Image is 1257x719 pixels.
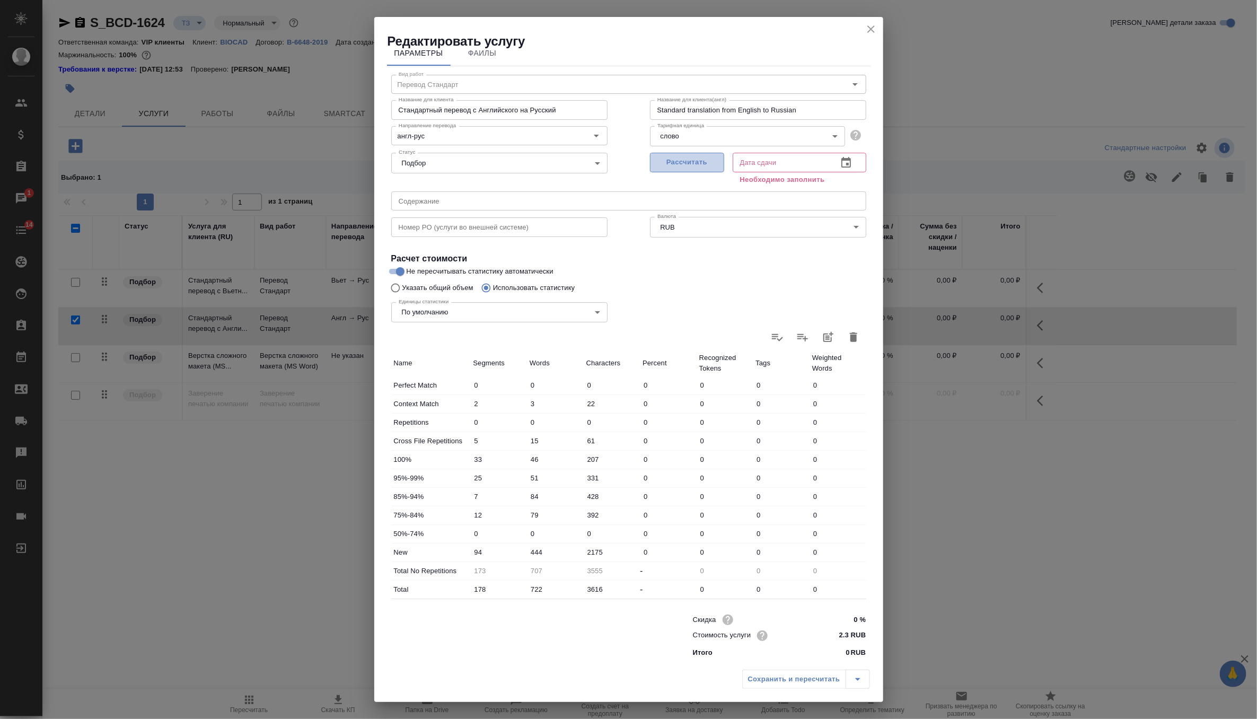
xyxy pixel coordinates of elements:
input: ✎ Введи что-нибудь [810,545,866,560]
input: ✎ Введи что-нибудь [584,489,640,504]
input: ✎ Введи что-нибудь [640,452,697,467]
input: Пустое поле [697,563,753,578]
input: ✎ Введи что-нибудь [584,545,640,560]
input: ✎ Введи что-нибудь [697,507,753,523]
input: ✎ Введи что-нибудь [527,396,584,411]
p: Стоимость услуги [693,630,751,641]
input: ✎ Введи что-нибудь [753,582,810,597]
span: Файлы [457,47,508,60]
div: По умолчанию [391,302,608,322]
input: ✎ Введи что-нибудь [584,507,640,523]
span: Не пересчитывать статистику автоматически [407,266,553,277]
input: ✎ Введи что-нибудь [527,526,584,541]
input: ✎ Введи что-нибудь [527,489,584,504]
input: ✎ Введи что-нибудь [527,415,584,430]
input: ✎ Введи что-нибудь [584,415,640,430]
input: ✎ Введи что-нибудь [753,489,810,504]
input: ✎ Введи что-нибудь [640,526,697,541]
input: Пустое поле [810,563,866,578]
button: Добавить статистику в работы [815,325,841,350]
p: Perfect Match [394,380,468,391]
div: слово [650,126,845,146]
input: ✎ Введи что-нибудь [584,526,640,541]
input: ✎ Введи что-нибудь [810,396,866,411]
input: ✎ Введи что-нибудь [640,470,697,486]
input: Пустое поле [753,563,810,578]
input: ✎ Введи что-нибудь [640,545,697,560]
p: 0 [846,647,850,658]
button: Рассчитать [650,153,724,172]
input: ✎ Введи что-нибудь [697,526,753,541]
input: ✎ Введи что-нибудь [697,378,753,393]
p: 95%-99% [394,473,468,484]
p: 100% [394,454,468,465]
span: Параметры [393,47,444,60]
input: ✎ Введи что-нибудь [527,507,584,523]
button: По умолчанию [399,308,452,317]
input: ✎ Введи что-нибудь [471,489,528,504]
p: 75%-84% [394,510,468,521]
input: ✎ Введи что-нибудь [810,470,866,486]
input: ✎ Введи что-нибудь [810,433,866,449]
input: ✎ Введи что-нибудь [810,507,866,523]
button: Open [589,128,604,143]
input: ✎ Введи что-нибудь [697,545,753,560]
label: Слить статистику [790,325,815,350]
div: - [640,583,697,596]
input: ✎ Введи что-нибудь [584,378,640,393]
p: Recognized Tokens [699,353,751,374]
p: Repetitions [394,417,468,428]
input: ✎ Введи что-нибудь [697,396,753,411]
input: Пустое поле [471,563,528,578]
span: Рассчитать [656,156,718,169]
input: ✎ Введи что-нибудь [810,582,866,597]
input: ✎ Введи что-нибудь [697,470,753,486]
p: Total No Repetitions [394,566,468,576]
input: ✎ Введи что-нибудь [753,507,810,523]
p: Итого [693,647,713,658]
p: Скидка [693,615,716,625]
input: ✎ Введи что-нибудь [471,415,528,430]
input: ✎ Введи что-нибудь [527,452,584,467]
input: ✎ Введи что-нибудь [471,545,528,560]
button: RUB [657,223,678,232]
input: ✎ Введи что-нибудь [753,378,810,393]
input: ✎ Введи что-нибудь [471,526,528,541]
input: ✎ Введи что-нибудь [527,433,584,449]
input: ✎ Введи что-нибудь [826,628,866,643]
input: ✎ Введи что-нибудь [640,378,697,393]
p: Context Match [394,399,468,409]
input: ✎ Введи что-нибудь [584,452,640,467]
input: ✎ Введи что-нибудь [753,433,810,449]
input: Пустое поле [584,563,640,578]
input: ✎ Введи что-нибудь [640,415,697,430]
input: ✎ Введи что-нибудь [584,582,640,597]
input: ✎ Введи что-нибудь [697,452,753,467]
input: ✎ Введи что-нибудь [527,545,584,560]
input: ✎ Введи что-нибудь [584,470,640,486]
input: ✎ Введи что-нибудь [471,470,528,486]
input: ✎ Введи что-нибудь [471,433,528,449]
input: ✎ Введи что-нибудь [471,582,528,597]
input: ✎ Введи что-нибудь [753,470,810,486]
p: Percent [643,358,694,369]
p: RUB [851,647,866,658]
p: Segments [473,358,525,369]
button: close [863,21,879,37]
p: Name [394,358,468,369]
input: ✎ Введи что-нибудь [753,415,810,430]
p: Tags [755,358,807,369]
input: ✎ Введи что-нибудь [826,612,866,627]
input: ✎ Введи что-нибудь [810,526,866,541]
p: 85%-94% [394,492,468,502]
input: ✎ Введи что-нибудь [584,433,640,449]
div: - [640,565,697,577]
input: ✎ Введи что-нибудь [697,415,753,430]
div: split button [742,670,870,689]
input: ✎ Введи что-нибудь [584,396,640,411]
input: ✎ Введи что-нибудь [753,396,810,411]
input: ✎ Введи что-нибудь [753,452,810,467]
input: ✎ Введи что-нибудь [527,378,584,393]
input: ✎ Введи что-нибудь [640,396,697,411]
input: ✎ Введи что-нибудь [640,433,697,449]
